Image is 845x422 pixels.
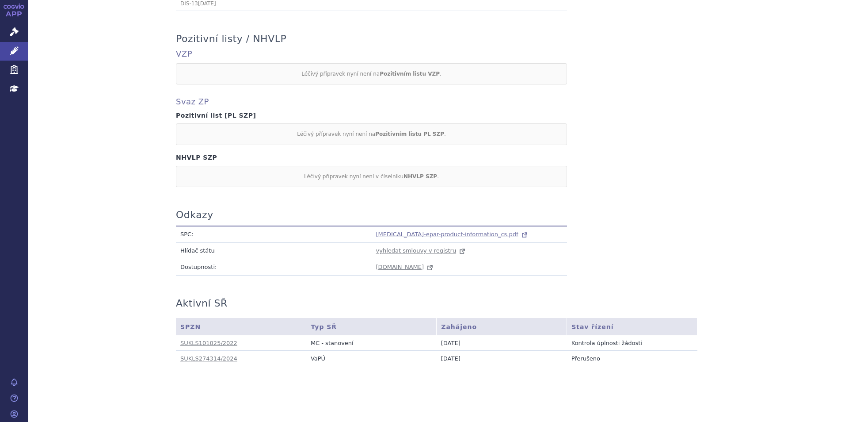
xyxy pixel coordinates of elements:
td: MC - stanovení [306,335,437,351]
div: Léčivý přípravek nyní není v číselníku . [176,166,567,187]
a: SUKLS101025/2022 [180,340,237,346]
div: Léčivý přípravek nyní není na . [176,63,567,84]
a: [DOMAIN_NAME] [376,264,435,270]
strong: Pozitivním listu PL SZP [375,131,444,137]
td: SPC: [176,226,372,243]
h3: Aktivní SŘ [176,298,228,309]
div: Léčivý přípravek nyní není na . [176,123,567,145]
h4: Svaz ZP [176,97,697,107]
span: [MEDICAL_DATA]-epar-product-information_cs.pdf [376,231,518,238]
h4: Pozitivní list [PL SZP] [176,112,697,119]
span: vyhledat smlouvy v registru [376,247,457,254]
a: vyhledat smlouvy v registru [376,247,467,254]
td: Hlídač státu [176,242,372,259]
th: Stav řízení [567,318,697,335]
a: SUKLS274314/2024 [180,355,237,362]
span: Kontrola úplnosti žádosti [571,340,642,346]
strong: NHVLP SZP [403,173,437,180]
a: [MEDICAL_DATA]-epar-product-information_cs.pdf [376,231,529,238]
th: SPZN [176,318,306,335]
td: Dostupnosti: [176,259,372,275]
h3: Odkazy [176,209,213,221]
th: Typ SŘ [306,318,437,335]
h4: NHVLP SZP [176,154,697,161]
span: [DATE] [441,355,461,362]
td: VaPÚ [306,350,437,366]
strong: Pozitivním listu VZP [380,71,440,77]
span: [DATE] [441,340,461,346]
h4: VZP [176,49,697,59]
span: [DATE] [198,0,216,7]
span: Přerušeno [571,355,600,362]
span: [DOMAIN_NAME] [376,264,424,270]
th: Zahájeno [437,318,567,335]
h3: Pozitivní listy / NHVLP [176,33,286,45]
